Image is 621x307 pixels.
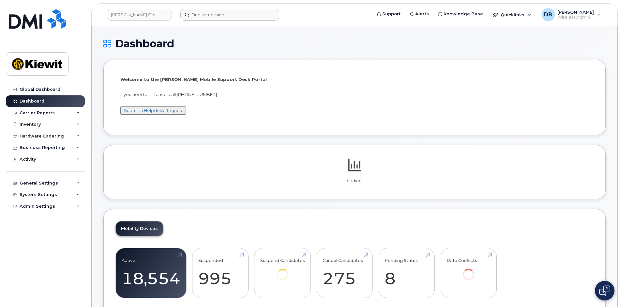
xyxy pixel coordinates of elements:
[447,251,491,289] a: Data Conflicts
[103,38,606,49] h1: Dashboard
[198,251,242,295] a: Suspended 995
[323,251,367,295] a: Cancel Candidates 275
[120,91,589,98] p: If you need assistance, call [PHONE_NUMBER]
[120,106,186,115] button: Submit a Helpdesk Request
[120,76,589,83] p: Welcome to the [PERSON_NAME] Mobile Support Desk Portal
[122,251,180,295] a: Active 18,554
[385,251,429,295] a: Pending Status 8
[599,285,610,296] img: Open chat
[115,178,594,184] p: Loading...
[116,221,163,236] a: Mobility Devices
[260,251,305,289] a: Suspend Candidates
[124,108,183,113] a: Submit a Helpdesk Request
